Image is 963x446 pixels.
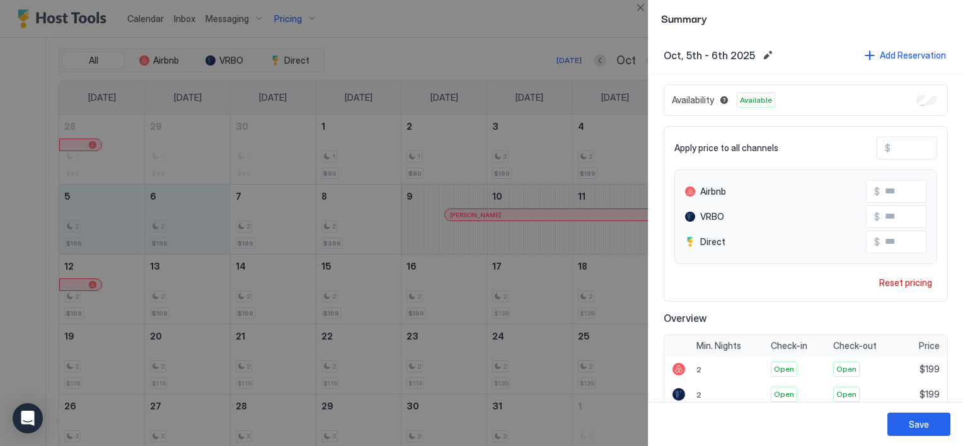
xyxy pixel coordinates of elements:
span: Open [774,389,794,400]
span: Available [740,94,772,106]
span: Open [774,363,794,375]
span: Apply price to all channels [674,142,778,154]
span: $ [874,186,880,197]
span: VRBO [700,211,724,222]
div: Add Reservation [880,49,946,62]
span: Check-out [833,340,877,352]
span: Min. Nights [696,340,741,352]
span: $199 [920,363,940,375]
span: Open [836,389,856,400]
span: $ [874,211,880,222]
button: Save [887,413,950,436]
span: Airbnb [700,186,726,197]
span: 2 [696,390,701,399]
button: Edit date range [760,48,775,63]
button: Add Reservation [863,47,948,64]
span: Overview [664,312,948,324]
div: Open Intercom Messenger [13,403,43,433]
span: Check-in [771,340,807,352]
span: Price [919,340,940,352]
button: Reset pricing [874,274,937,291]
span: Open [836,363,856,375]
span: 2 [696,365,701,374]
div: Save [909,418,929,431]
span: Availability [672,94,714,106]
div: Reset pricing [879,276,932,289]
span: Oct, 5th - 6th 2025 [664,49,755,62]
button: Blocked dates override all pricing rules and remain unavailable until manually unblocked [717,93,732,108]
span: $ [885,142,891,154]
span: $199 [920,389,940,400]
span: Direct [700,236,725,248]
span: $ [874,236,880,248]
span: Summary [661,10,950,26]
